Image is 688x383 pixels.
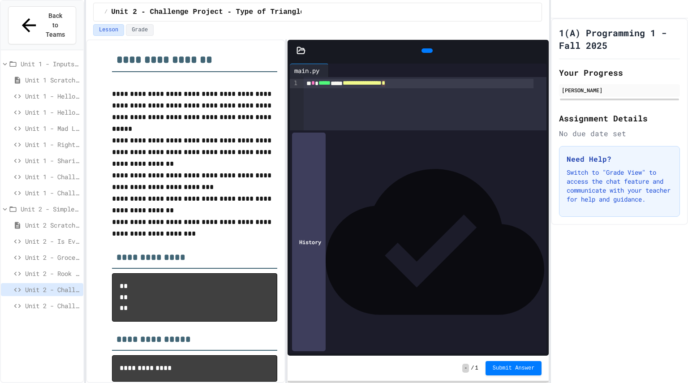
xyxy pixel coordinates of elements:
span: Unit 1 Scratch File [25,75,80,85]
div: 1 [290,79,299,88]
span: Unit 1 - Hello _____ [25,108,80,117]
h1: 1(A) Programming 1 - Fall 2025 [559,26,680,52]
p: Switch to "Grade View" to access the chat feature and communicate with your teacher for help and ... [567,168,672,204]
div: main.py [290,66,324,75]
span: Unit 2 - Grocery Tracker [25,253,80,262]
span: Unit 2 - Simple Logic [21,204,80,214]
div: No due date set [559,128,680,139]
span: Unit 1 - Inputs and Numbers [21,59,80,69]
div: History [292,133,326,351]
span: Unit 2 Scratch File [25,220,80,230]
button: Back to Teams [8,6,76,44]
h3: Need Help? [567,154,672,164]
span: Unit 1 - Challenge Project - Cat Years Calculator [25,172,80,181]
div: [PERSON_NAME] [562,86,677,94]
span: Unit 2 - Rook Move [25,269,80,278]
span: / [104,9,107,16]
button: Grade [126,24,154,36]
span: Unit 1 - Mad Lib [25,124,80,133]
span: Back to Teams [45,11,66,39]
div: main.py [290,64,329,77]
span: Unit 2 - Is Even? [25,237,80,246]
span: Unit 2 - Challenge Project - Colors on Chessboard [25,301,80,310]
span: Unit 1 - Sharing Cookies [25,156,80,165]
h2: Your Progress [559,66,680,79]
span: Unit 1 - Right Triangle Calculator [25,140,80,149]
span: / [471,365,474,372]
button: Submit Answer [486,361,542,375]
h2: Assignment Details [559,112,680,125]
button: Lesson [93,24,124,36]
span: Unit 2 - Challenge Project - Type of Triangle [111,7,305,17]
span: Unit 1 - Challenge Project - Ancient Pyramid [25,188,80,198]
span: Unit 2 - Challenge Project - Type of Triangle [25,285,80,294]
span: Unit 1 - Hello, World! [25,91,80,101]
span: 1 [475,365,478,372]
span: - [462,364,469,373]
span: Submit Answer [493,365,535,372]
